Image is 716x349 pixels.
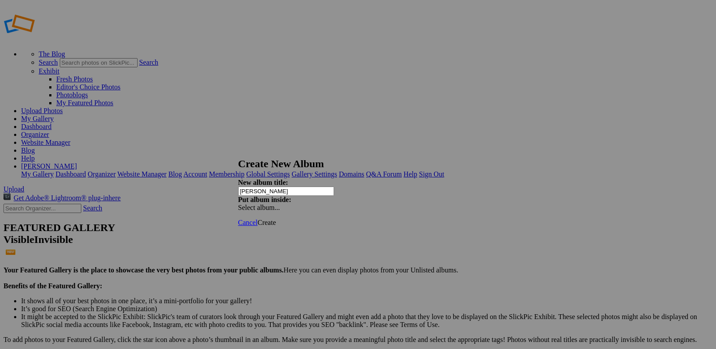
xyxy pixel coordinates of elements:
h2: Create New Album [238,158,471,170]
strong: New album title: [238,179,288,186]
a: Cancel [238,219,258,226]
strong: Put album inside: [238,196,291,203]
span: Select album... [238,204,280,211]
span: Create [258,219,276,226]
